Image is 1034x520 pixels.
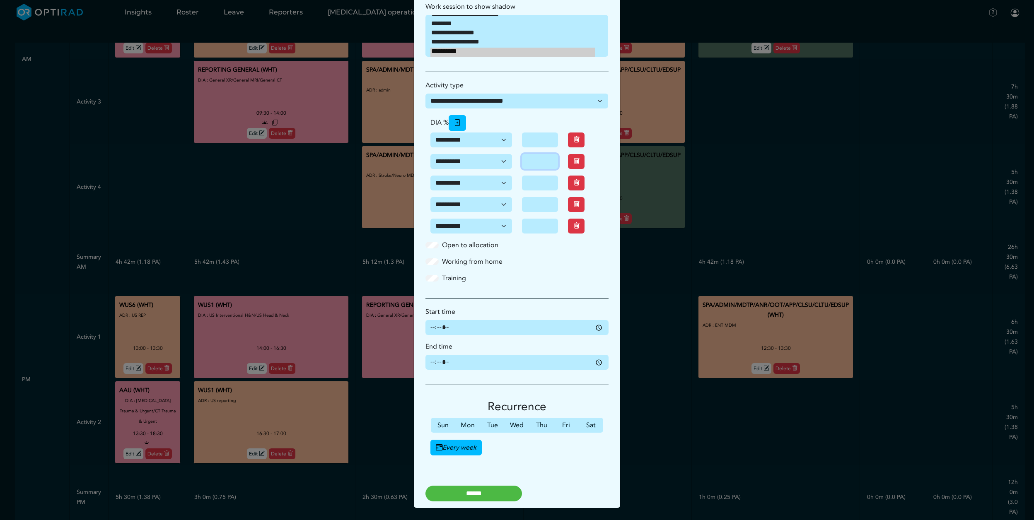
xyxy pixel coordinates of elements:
[425,400,609,414] h3: Recurrence
[425,115,609,131] div: DIA %
[431,418,455,433] label: Sun
[425,2,515,12] label: Work session to show shadow
[425,342,452,351] label: End time
[529,418,554,433] label: Thu
[442,273,466,283] label: Training
[442,240,498,250] label: Open to allocation
[425,307,455,317] label: Start time
[554,418,578,433] label: Fri
[505,418,529,433] label: Wed
[442,257,503,267] label: Working from home
[579,418,603,433] label: Sat
[455,418,480,433] label: Mon
[480,418,505,433] label: Tue
[430,440,482,455] i: Every week
[425,80,464,90] label: Activity type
